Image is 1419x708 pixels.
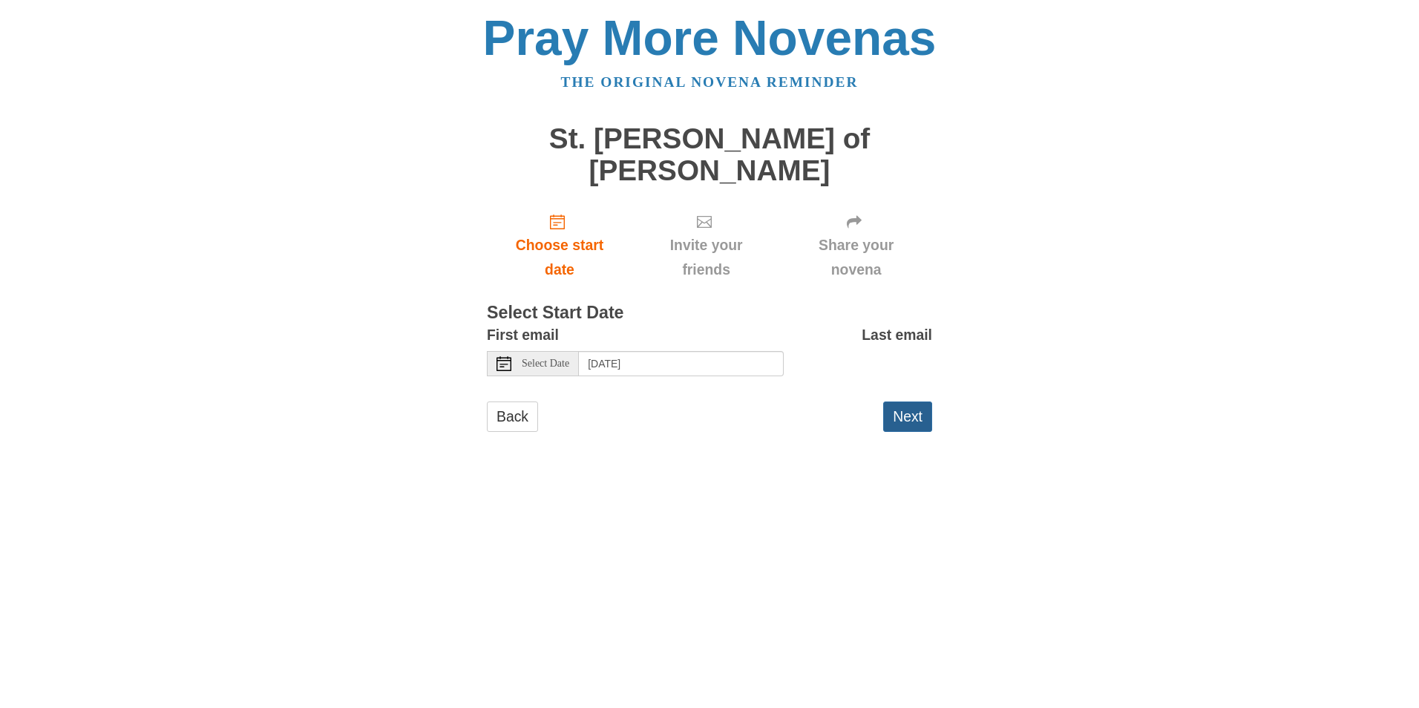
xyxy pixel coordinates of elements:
span: Invite your friends [647,233,765,282]
button: Next [883,401,932,432]
span: Share your novena [795,233,917,282]
a: The original novena reminder [561,74,859,90]
h1: St. [PERSON_NAME] of [PERSON_NAME] [487,123,932,186]
a: Choose start date [487,201,632,289]
label: Last email [862,323,932,347]
a: Back [487,401,538,432]
div: Click "Next" to confirm your start date first. [780,201,932,289]
h3: Select Start Date [487,304,932,323]
span: Choose start date [502,233,617,282]
span: Select Date [522,358,569,369]
label: First email [487,323,559,347]
div: Click "Next" to confirm your start date first. [632,201,780,289]
a: Pray More Novenas [483,10,937,65]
